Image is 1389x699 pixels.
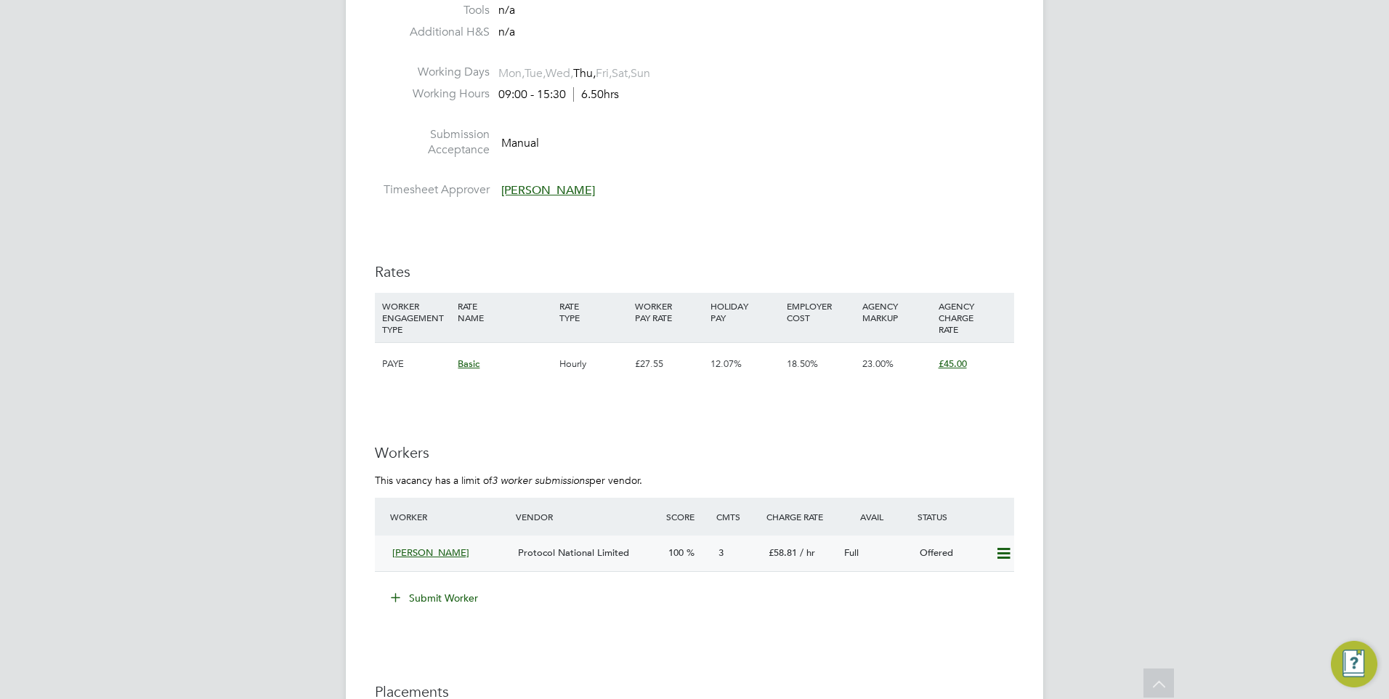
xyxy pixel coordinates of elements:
div: Score [663,504,713,530]
div: Status [914,504,1014,530]
label: Submission Acceptance [375,127,490,158]
div: Charge Rate [763,504,838,530]
div: AGENCY MARKUP [859,293,934,331]
div: Offered [914,541,989,565]
span: 18.50% [787,357,818,370]
span: Basic [458,357,479,370]
span: Sun [631,66,650,81]
span: 100 [668,546,684,559]
p: This vacancy has a limit of per vendor. [375,474,1014,487]
span: [PERSON_NAME] [501,183,595,198]
span: £58.81 [769,546,797,559]
div: Worker [386,504,512,530]
span: Tue, [525,66,546,81]
span: Mon, [498,66,525,81]
label: Tools [375,3,490,18]
span: Full [844,546,859,559]
span: [PERSON_NAME] [392,546,469,559]
div: Avail [838,504,914,530]
span: 3 [718,546,724,559]
h3: Rates [375,262,1014,281]
span: n/a [498,25,515,39]
label: Working Hours [375,86,490,102]
span: / hr [800,546,815,559]
label: Additional H&S [375,25,490,40]
div: EMPLOYER COST [783,293,859,331]
div: £27.55 [631,343,707,385]
span: Wed, [546,66,573,81]
div: Cmts [713,504,763,530]
span: n/a [498,3,515,17]
span: 6.50hrs [573,87,619,102]
label: Timesheet Approver [375,182,490,198]
button: Engage Resource Center [1331,641,1377,687]
button: Submit Worker [381,586,490,610]
div: Vendor [512,504,663,530]
span: Thu, [573,66,596,81]
div: RATE NAME [454,293,555,331]
div: HOLIDAY PAY [707,293,782,331]
div: Hourly [556,343,631,385]
div: 09:00 - 15:30 [498,87,619,102]
div: PAYE [378,343,454,385]
span: 23.00% [862,357,894,370]
label: Working Days [375,65,490,80]
em: 3 worker submissions [492,474,589,487]
span: £45.00 [939,357,967,370]
div: RATE TYPE [556,293,631,331]
span: 12.07% [710,357,742,370]
div: WORKER ENGAGEMENT TYPE [378,293,454,342]
div: AGENCY CHARGE RATE [935,293,1011,342]
span: Manual [501,135,539,150]
span: Sat, [612,66,631,81]
div: WORKER PAY RATE [631,293,707,331]
h3: Workers [375,443,1014,462]
span: Fri, [596,66,612,81]
span: Protocol National Limited [518,546,629,559]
